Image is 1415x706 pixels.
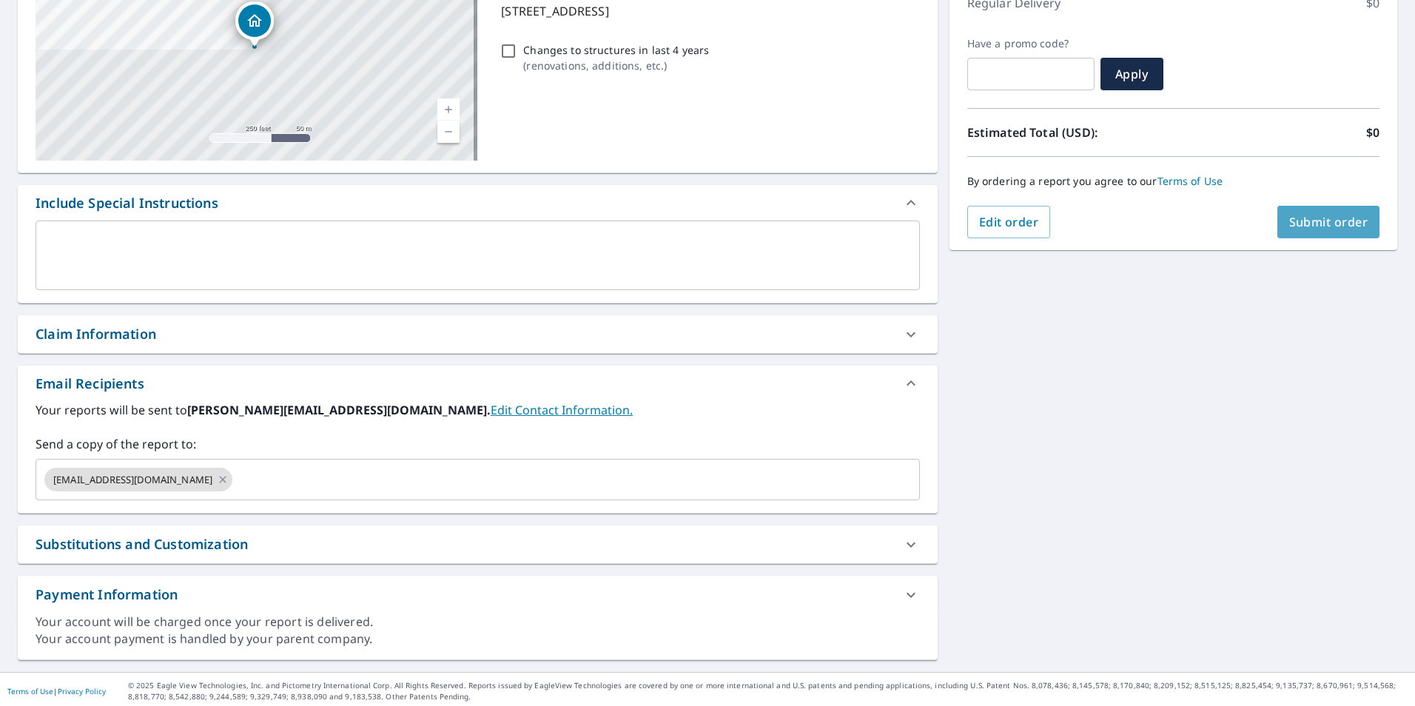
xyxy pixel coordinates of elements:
button: Edit order [967,206,1051,238]
div: Dropped pin, building 1, Residential property, 9208 Central Dr Saint Louis, MO 63114 [235,1,274,47]
p: Changes to structures in last 4 years [523,42,709,58]
button: Apply [1100,58,1163,90]
p: ( renovations, additions, etc. ) [523,58,709,73]
span: Edit order [979,214,1039,230]
div: Substitutions and Customization [36,534,248,554]
div: [EMAIL_ADDRESS][DOMAIN_NAME] [44,468,232,491]
a: Privacy Policy [58,686,106,696]
button: Submit order [1277,206,1380,238]
p: © 2025 Eagle View Technologies, Inc. and Pictometry International Corp. All Rights Reserved. Repo... [128,680,1408,702]
div: Email Recipients [36,374,144,394]
p: Estimated Total (USD): [967,124,1174,141]
label: Have a promo code? [967,37,1095,50]
a: Terms of Use [1157,174,1223,188]
div: Include Special Instructions [36,193,218,213]
div: Payment Information [18,576,938,613]
label: Send a copy of the report to: [36,435,920,453]
p: | [7,687,106,696]
div: Payment Information [36,585,178,605]
div: Claim Information [18,315,938,353]
p: $0 [1366,124,1379,141]
p: [STREET_ADDRESS] [501,2,913,20]
b: [PERSON_NAME][EMAIL_ADDRESS][DOMAIN_NAME]. [187,402,491,418]
span: Apply [1112,66,1152,82]
p: By ordering a report you agree to our [967,175,1379,188]
a: Terms of Use [7,686,53,696]
a: EditContactInfo [491,402,633,418]
div: Substitutions and Customization [18,525,938,563]
span: Submit order [1289,214,1368,230]
div: Email Recipients [18,366,938,401]
a: Current Level 17, Zoom Out [437,121,460,143]
a: Current Level 17, Zoom In [437,98,460,121]
label: Your reports will be sent to [36,401,920,419]
div: Your account payment is handled by your parent company. [36,631,920,648]
div: Your account will be charged once your report is delivered. [36,613,920,631]
div: Claim Information [36,324,156,344]
span: [EMAIL_ADDRESS][DOMAIN_NAME] [44,473,221,487]
div: Include Special Instructions [18,185,938,221]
